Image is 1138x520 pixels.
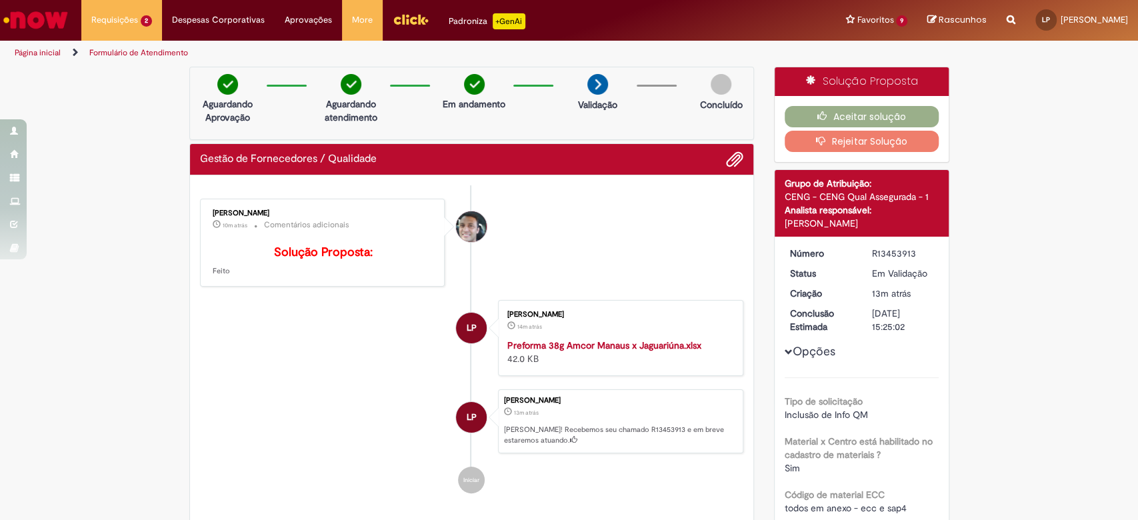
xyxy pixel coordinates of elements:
[872,287,911,299] time: 27/08/2025 17:24:59
[467,401,477,433] span: LP
[780,307,862,333] dt: Conclusão Estimada
[10,41,749,65] ul: Trilhas de página
[200,389,744,453] li: Leandro De Paula
[872,267,934,280] div: Em Validação
[587,74,608,95] img: arrow-next.png
[213,246,435,277] p: Feito
[456,313,487,343] div: Leandro De Paula
[15,47,61,58] a: Página inicial
[89,47,188,58] a: Formulário de Atendimento
[578,98,617,111] p: Validação
[872,287,934,300] div: 27/08/2025 17:24:59
[456,402,487,433] div: Leandro De Paula
[872,247,934,260] div: R13453913
[393,9,429,29] img: click_logo_yellow_360x200.png
[780,267,862,280] dt: Status
[939,13,987,26] span: Rascunhos
[927,14,987,27] a: Rascunhos
[517,323,542,331] time: 27/08/2025 17:24:04
[467,312,477,344] span: LP
[507,339,729,365] div: 42.0 KB
[514,409,539,417] span: 13m atrás
[1,7,70,33] img: ServiceNow
[172,13,265,27] span: Despesas Corporativas
[517,323,542,331] span: 14m atrás
[341,74,361,95] img: check-circle-green.png
[504,425,736,445] p: [PERSON_NAME]! Recebemos seu chamado R13453913 e em breve estaremos atuando.
[780,247,862,260] dt: Número
[857,13,893,27] span: Favoritos
[91,13,138,27] span: Requisições
[785,502,907,514] span: todos em anexo - ecc e sap4
[223,221,247,229] time: 27/08/2025 17:28:21
[785,177,939,190] div: Grupo de Atribuição:
[213,209,435,217] div: [PERSON_NAME]
[141,15,152,27] span: 2
[504,397,736,405] div: [PERSON_NAME]
[223,221,247,229] span: 10m atrás
[1061,14,1128,25] span: [PERSON_NAME]
[319,97,383,124] p: Aguardando atendimento
[785,409,868,421] span: Inclusão de Info QM
[872,287,911,299] span: 13m atrás
[785,203,939,217] div: Analista responsável:
[264,219,349,231] small: Comentários adicionais
[274,245,373,260] b: Solução Proposta:
[785,395,863,407] b: Tipo de solicitação
[352,13,373,27] span: More
[872,307,934,333] div: [DATE] 15:25:02
[780,287,862,300] dt: Criação
[785,131,939,152] button: Rejeitar Solução
[699,98,742,111] p: Concluído
[195,97,260,124] p: Aguardando Aprovação
[493,13,525,29] p: +GenAi
[456,211,487,242] div: Vaner Gaspar Da Silva
[785,106,939,127] button: Aceitar solução
[217,74,238,95] img: check-circle-green.png
[775,67,949,96] div: Solução Proposta
[514,409,539,417] time: 27/08/2025 17:24:59
[785,217,939,230] div: [PERSON_NAME]
[785,435,933,461] b: Material x Centro está habilitado no cadastro de materiais ?
[285,13,332,27] span: Aprovações
[785,489,885,501] b: Código de material ECC
[711,74,731,95] img: img-circle-grey.png
[200,153,377,165] h2: Gestão de Fornecedores / Qualidade Histórico de tíquete
[726,151,743,168] button: Adicionar anexos
[464,74,485,95] img: check-circle-green.png
[785,190,939,203] div: CENG - CENG Qual Assegurada - 1
[449,13,525,29] div: Padroniza
[443,97,505,111] p: Em andamento
[200,185,744,507] ul: Histórico de tíquete
[507,339,701,351] a: Preforma 38g Amcor Manaus x Jaguariúna.xlsx
[896,15,907,27] span: 9
[507,311,729,319] div: [PERSON_NAME]
[785,462,800,474] span: Sim
[1042,15,1050,24] span: LP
